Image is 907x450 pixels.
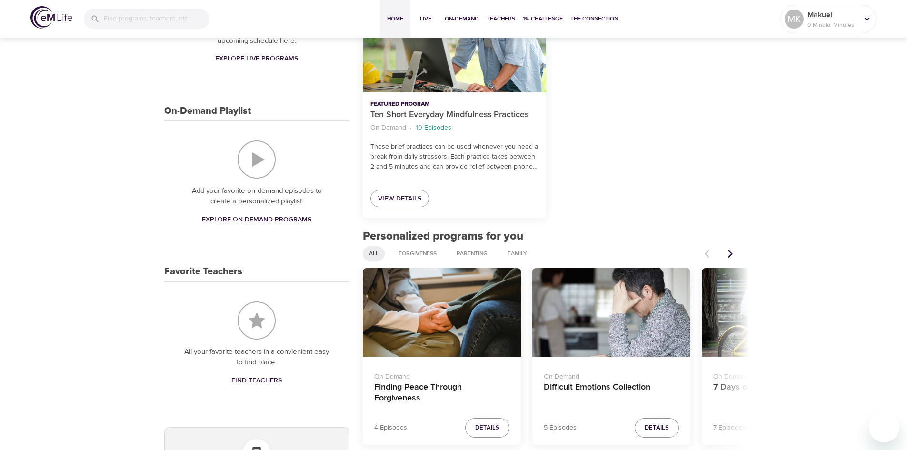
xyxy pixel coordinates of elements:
img: logo [30,6,72,29]
p: 5 Episodes [544,423,577,433]
img: Favorite Teachers [238,301,276,340]
h3: Favorite Teachers [164,266,242,277]
span: Explore Live Programs [215,53,298,65]
p: 7 Episodes [713,423,746,433]
span: View Details [378,193,421,205]
p: On-Demand [544,368,679,382]
span: Explore On-Demand Programs [202,214,311,226]
button: Details [635,418,679,438]
a: Explore On-Demand Programs [198,211,315,229]
div: MK [785,10,804,29]
p: These brief practices can be used whenever you need a break from daily stressors. Each practice t... [370,142,538,172]
span: Forgiveness [393,250,442,258]
p: On-Demand [370,123,406,133]
p: 10 Episodes [416,123,451,133]
h4: Difficult Emotions Collection [544,382,679,405]
nav: breadcrumb [370,121,538,134]
h4: Finding Peace Through Forgiveness [374,382,509,405]
p: 0 Mindful Minutes [807,20,858,29]
p: On-Demand [713,368,848,382]
button: Finding Peace Through Forgiveness [363,268,521,357]
button: Difficult Emotions Collection [532,268,690,357]
div: All [363,246,385,261]
div: Forgiveness [392,246,443,261]
p: All your favorite teachers in a convienient easy to find place. [183,347,330,368]
span: Details [645,422,669,433]
iframe: Button to launch messaging window [869,412,899,442]
span: Parenting [451,250,493,258]
span: All [363,250,384,258]
div: Parenting [450,246,494,261]
span: The Connection [570,14,618,24]
button: Details [465,418,509,438]
a: Explore Live Programs [211,50,302,68]
a: View Details [370,190,429,208]
a: Find Teachers [228,372,286,390]
span: Home [384,14,407,24]
h2: Personalized programs for you [363,230,741,243]
p: Ten Short Everyday Mindfulness Practices [370,109,538,121]
span: Find Teachers [231,375,282,387]
p: Makuei [807,9,858,20]
button: 7 Days of Mindful Parenting [702,268,860,357]
span: Details [475,422,499,433]
h3: On-Demand Playlist [164,106,251,117]
span: Teachers [487,14,515,24]
input: Find programs, teachers, etc... [104,9,209,29]
p: Add your favorite on-demand episodes to create a personalized playlist. [183,186,330,207]
p: 4 Episodes [374,423,407,433]
p: On-Demand [374,368,509,382]
span: Family [502,250,533,258]
span: 1% Challenge [523,14,563,24]
img: On-Demand Playlist [238,140,276,179]
h4: 7 Days of Mindful Parenting [713,382,848,405]
span: Live [414,14,437,24]
div: Family [501,246,533,261]
p: Featured Program [370,100,538,109]
span: On-Demand [445,14,479,24]
li: · [410,121,412,134]
button: Next items [720,243,741,264]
